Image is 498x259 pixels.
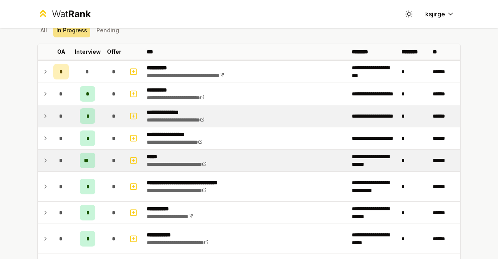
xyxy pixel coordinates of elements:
p: Interview [75,48,101,56]
button: Pending [93,23,122,37]
span: ksjirge [425,9,445,19]
div: Wat [52,8,91,20]
p: Offer [107,48,121,56]
a: WatRank [37,8,91,20]
button: ksjirge [419,7,461,21]
p: OA [57,48,65,56]
span: Rank [68,8,91,19]
button: All [37,23,50,37]
button: In Progress [53,23,90,37]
